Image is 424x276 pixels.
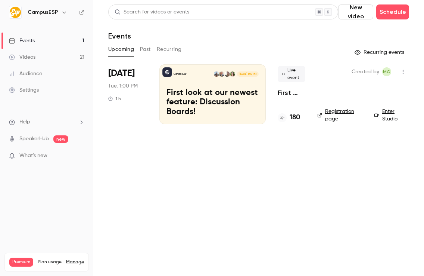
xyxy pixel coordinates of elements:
span: Live event [278,66,305,82]
span: MG [383,67,390,76]
div: Audience [9,70,42,77]
h4: 180 [290,113,300,123]
button: Recurring [157,43,182,55]
span: Created by [352,67,379,76]
button: New video [338,4,373,19]
div: Search for videos or events [115,8,189,16]
span: Premium [9,258,33,267]
button: Upcoming [108,43,134,55]
a: First look at our newest feature: Discussion Boards! [278,88,305,97]
span: Melissa Greiner [382,67,391,76]
a: Registration page [317,108,365,123]
button: Schedule [376,4,409,19]
img: CampusESP [9,6,21,18]
li: help-dropdown-opener [9,118,84,126]
div: Videos [9,53,35,61]
img: Gavin Grivna [219,71,224,77]
img: Danielle Dreeszen [224,71,230,77]
span: Plan usage [38,259,62,265]
div: Settings [9,86,39,94]
a: 180 [278,113,300,123]
a: Manage [66,259,84,265]
div: 1 h [108,96,121,102]
p: CampusESP [174,72,187,76]
div: Sep 16 Tue, 1:00 PM (America/New York) [108,64,147,124]
a: First look at our newest feature: Discussion Boards!CampusESPBrooke SterneckDanielle DreeszenGavi... [159,64,266,124]
h1: Events [108,31,131,40]
div: Events [9,37,35,45]
button: Recurring events [351,46,409,58]
span: [DATE] [108,67,135,79]
iframe: Noticeable Trigger [75,153,84,159]
span: What's new [19,152,47,160]
span: Tue, 1:00 PM [108,82,138,90]
a: Enter Studio [374,108,409,123]
p: First look at our newest feature: Discussion Boards! [166,88,259,117]
span: new [53,135,68,143]
button: Past [140,43,151,55]
img: Tiffany Zheng [214,71,219,77]
span: [DATE] 1:00 PM [237,71,258,77]
img: Brooke Sterneck [230,71,235,77]
h6: CampusESP [28,9,58,16]
span: Help [19,118,30,126]
a: SpeakerHub [19,135,49,143]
